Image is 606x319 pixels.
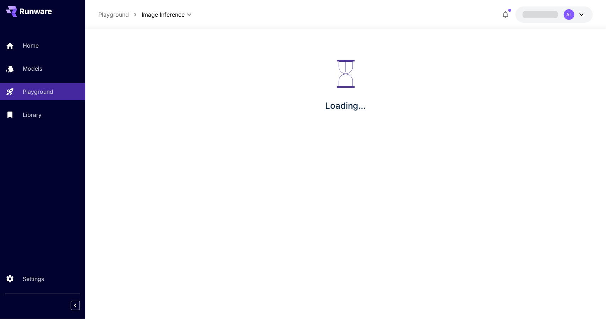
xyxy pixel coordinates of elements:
[98,10,129,19] a: Playground
[142,10,185,19] span: Image Inference
[23,275,44,283] p: Settings
[515,6,593,23] button: AL
[23,110,42,119] p: Library
[326,99,366,112] p: Loading...
[23,64,42,73] p: Models
[23,87,53,96] p: Playground
[564,9,574,20] div: AL
[98,10,142,19] nav: breadcrumb
[76,299,85,312] div: Collapse sidebar
[71,301,80,310] button: Collapse sidebar
[23,41,39,50] p: Home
